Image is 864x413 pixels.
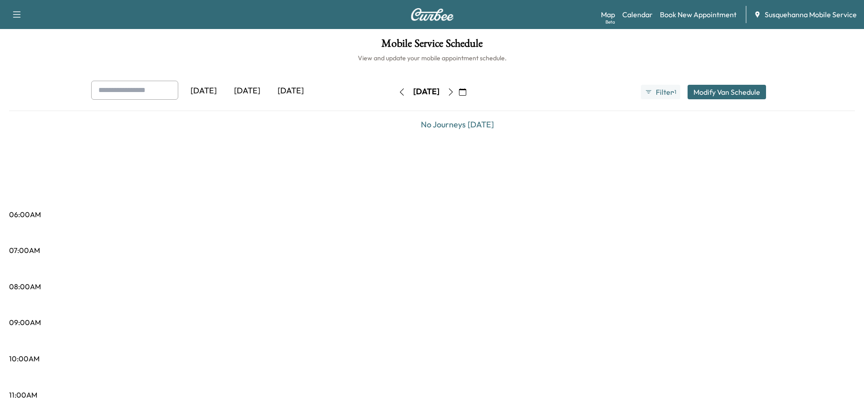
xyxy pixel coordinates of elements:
a: Calendar [622,9,653,20]
span: 1 [674,88,676,96]
img: Curbee Logo [410,8,454,21]
a: MapBeta [601,9,615,20]
h6: View and update your mobile appointment schedule. [9,53,855,63]
a: Book New Appointment [660,9,737,20]
span: Filter [656,87,672,97]
div: [DATE] [225,81,269,102]
p: 06:00AM [9,209,41,220]
div: Beta [605,19,615,25]
p: 11:00AM [9,389,37,400]
div: [DATE] [269,81,312,102]
button: Modify Van Schedule [688,85,766,99]
p: 07:00AM [9,245,40,256]
p: 09:00AM [9,317,41,328]
button: Filter●1 [641,85,680,99]
p: 10:00AM [9,353,39,364]
div: [DATE] [413,86,439,97]
p: 08:00AM [9,281,41,292]
h1: Mobile Service Schedule [9,38,855,53]
div: [DATE] [182,81,225,102]
span: Susquehanna Mobile Service [765,9,857,20]
span: ● [672,90,674,94]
